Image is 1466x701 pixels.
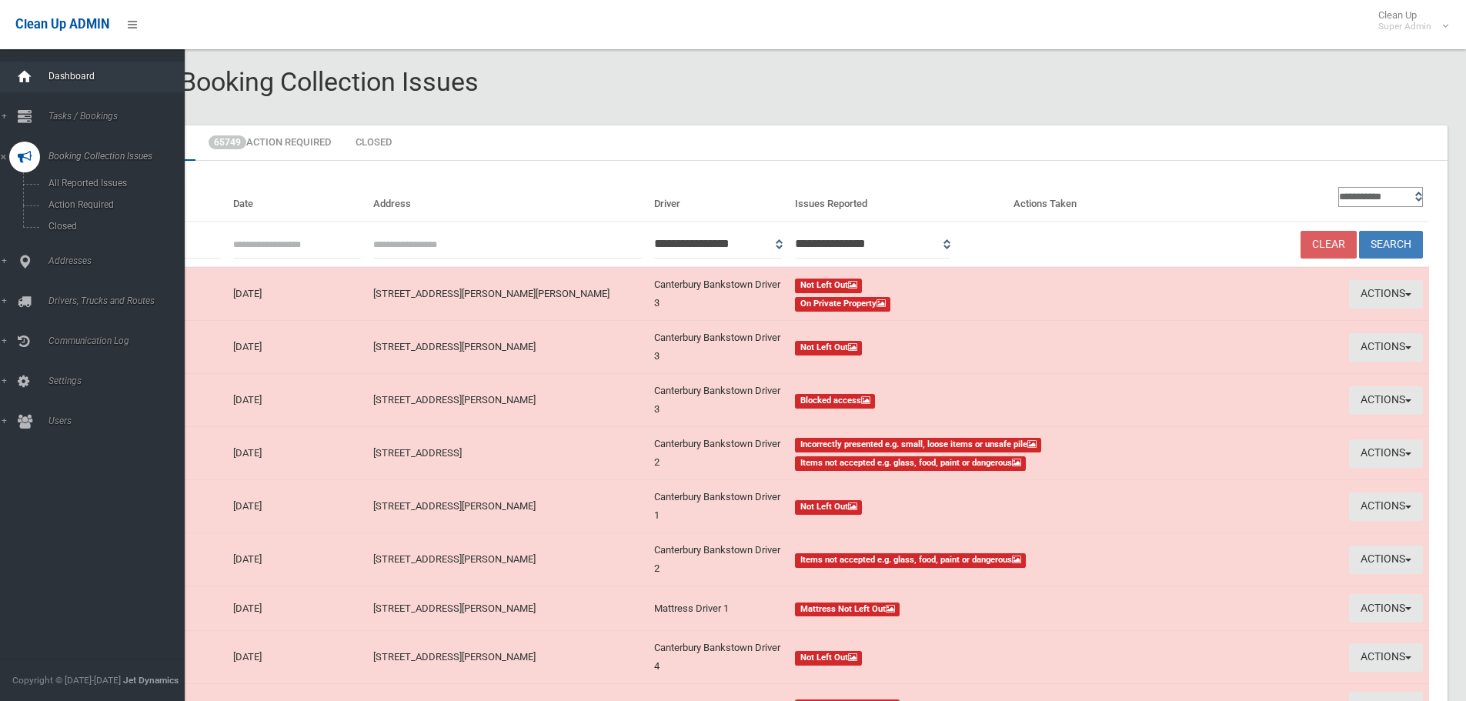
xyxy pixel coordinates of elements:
[1349,546,1423,574] button: Actions
[227,321,368,374] td: [DATE]
[367,427,648,480] td: [STREET_ADDRESS]
[209,135,246,149] span: 65749
[367,374,648,427] td: [STREET_ADDRESS][PERSON_NAME]
[367,586,648,631] td: [STREET_ADDRESS][PERSON_NAME]
[795,553,1027,568] span: Items not accepted e.g. glass, food, paint or dangerous
[648,179,789,222] th: Driver
[227,586,368,631] td: [DATE]
[789,179,1007,222] th: Issues Reported
[1007,179,1148,222] th: Actions Taken
[1349,643,1423,672] button: Actions
[1349,386,1423,415] button: Actions
[44,111,196,122] span: Tasks / Bookings
[795,497,1142,516] a: Not Left Out
[227,480,368,533] td: [DATE]
[648,586,789,631] td: Mattress Driver 1
[795,651,863,666] span: Not Left Out
[227,631,368,684] td: [DATE]
[1371,9,1447,32] span: Clean Up
[227,374,368,427] td: [DATE]
[795,550,1142,569] a: Items not accepted e.g. glass, food, paint or dangerous
[795,338,1142,356] a: Not Left Out
[367,631,648,684] td: [STREET_ADDRESS][PERSON_NAME]
[648,321,789,374] td: Canterbury Bankstown Driver 3
[344,125,403,161] a: Closed
[68,66,479,97] span: Reported Booking Collection Issues
[44,376,196,386] span: Settings
[1378,21,1431,32] small: Super Admin
[795,438,1042,452] span: Incorrectly presented e.g. small, loose items or unsafe pile
[795,341,863,356] span: Not Left Out
[44,178,183,189] span: All Reported Issues
[795,394,876,409] span: Blocked access
[795,435,1142,472] a: Incorrectly presented e.g. small, loose items or unsafe pile Items not accepted e.g. glass, food,...
[648,533,789,586] td: Canterbury Bankstown Driver 2
[227,179,368,222] th: Date
[44,255,196,266] span: Addresses
[197,125,342,161] a: 65749Action Required
[44,221,183,232] span: Closed
[795,648,1142,666] a: Not Left Out
[648,374,789,427] td: Canterbury Bankstown Driver 3
[227,267,368,321] td: [DATE]
[367,480,648,533] td: [STREET_ADDRESS][PERSON_NAME]
[795,275,1142,312] a: Not Left Out On Private Property
[1349,439,1423,468] button: Actions
[12,675,121,686] span: Copyright © [DATE]-[DATE]
[795,279,863,293] span: Not Left Out
[367,179,648,222] th: Address
[44,335,196,346] span: Communication Log
[44,416,196,426] span: Users
[123,675,179,686] strong: Jet Dynamics
[227,427,368,480] td: [DATE]
[648,480,789,533] td: Canterbury Bankstown Driver 1
[795,456,1027,471] span: Items not accepted e.g. glass, food, paint or dangerous
[648,427,789,480] td: Canterbury Bankstown Driver 2
[44,295,196,306] span: Drivers, Trucks and Routes
[1359,231,1423,259] button: Search
[1349,280,1423,309] button: Actions
[44,151,196,162] span: Booking Collection Issues
[367,267,648,321] td: [STREET_ADDRESS][PERSON_NAME][PERSON_NAME]
[648,631,789,684] td: Canterbury Bankstown Driver 4
[795,599,1142,618] a: Mattress Not Left Out
[795,603,900,617] span: Mattress Not Left Out
[15,17,109,32] span: Clean Up ADMIN
[367,321,648,374] td: [STREET_ADDRESS][PERSON_NAME]
[1349,333,1423,362] button: Actions
[795,391,1142,409] a: Blocked access
[1301,231,1357,259] a: Clear
[44,199,183,210] span: Action Required
[795,297,891,312] span: On Private Property
[1349,492,1423,521] button: Actions
[795,500,863,515] span: Not Left Out
[44,71,196,82] span: Dashboard
[227,533,368,586] td: [DATE]
[648,267,789,321] td: Canterbury Bankstown Driver 3
[367,533,648,586] td: [STREET_ADDRESS][PERSON_NAME]
[1349,594,1423,623] button: Actions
